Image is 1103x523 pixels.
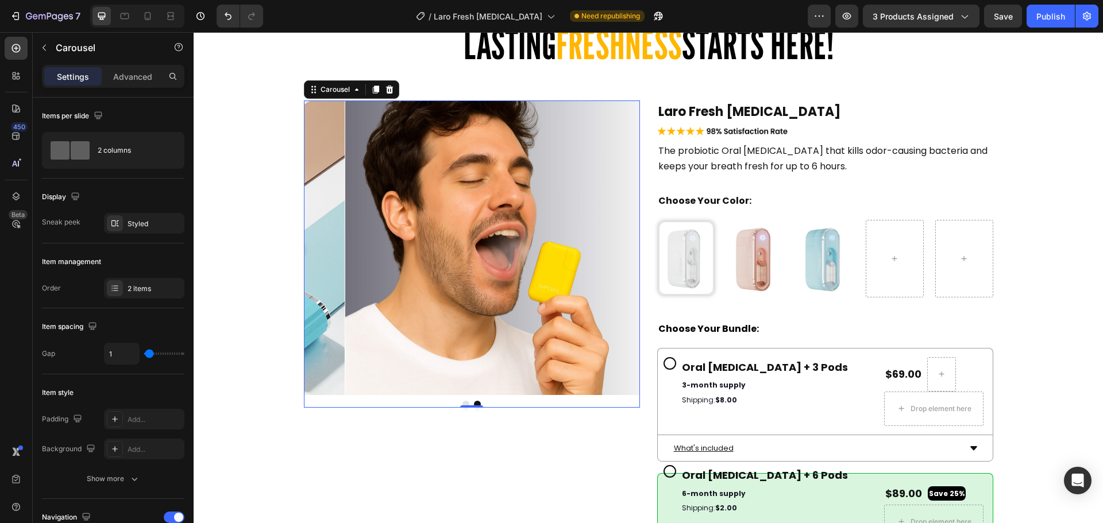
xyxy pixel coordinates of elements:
[56,41,153,55] p: Carousel
[465,189,520,263] img: gempages_567414619656684453-4eb7e895-72a0-45f6-817f-71ebaa61693a.webp
[269,369,276,375] button: Dot
[42,441,98,457] div: Background
[217,5,263,28] div: Undo/Redo
[42,319,99,335] div: Item spacing
[581,11,640,21] span: Need republishing
[105,343,139,364] input: Auto
[488,470,685,482] p: Shipping:
[42,189,82,205] div: Display
[1064,467,1092,494] div: Open Intercom Messenger
[873,10,954,22] span: 3 products assigned
[57,71,89,83] p: Settings
[717,485,778,494] div: Drop element here
[465,71,647,88] span: Laro Fresh [MEDICAL_DATA]
[488,362,685,374] p: Shipping:
[488,417,561,429] p: Most Popular
[87,473,140,485] div: Show more
[11,122,28,131] div: 450
[125,52,159,63] div: Carousel
[487,325,687,346] h2: Oral [MEDICAL_DATA] + 3 Pods
[151,68,446,363] img: gempages_567414619656684453-5772fd94-1c0b-4a59-86a2-f356bbda7f18.jpg
[691,451,730,472] div: $89.00
[429,10,431,22] span: /
[984,5,1022,28] button: Save
[465,162,558,175] strong: Choose Your Color:
[465,112,794,141] span: The probiotic Oral [MEDICAL_DATA] that kills odor-causing bacteria and keeps your breath fresh fo...
[465,290,565,303] span: Choose Your Bundle:
[128,444,182,455] div: Add...
[487,433,687,454] h2: Oral [MEDICAL_DATA] + 6 Pods
[488,347,685,359] p: 3-month supply
[280,369,287,375] button: Dot
[691,332,729,352] div: $69.00
[128,414,182,425] div: Add...
[717,372,778,381] div: Drop element here
[488,455,685,468] p: 6-month supply
[1027,5,1075,28] button: Publish
[128,284,182,294] div: 2 items
[42,412,84,427] div: Padding
[533,188,591,265] img: gempages_567414619656684453-69ed5e71-34c7-42d3-b743-02823bc62821.webp
[522,363,543,373] strong: $8.00
[98,137,168,164] div: 2 columns
[522,471,543,481] strong: $2.00
[603,188,661,265] img: gempages_567414619656684453-8572ed18-f142-4b32-8347-96c5c9785d7d.webp
[128,219,182,229] div: Styled
[113,71,152,83] p: Advanced
[42,217,80,227] div: Sneak peek
[863,5,979,28] button: 3 products assigned
[42,109,105,124] div: Items per slide
[42,348,55,359] div: Gap
[734,454,772,469] h2: Save 25%
[1036,10,1065,22] div: Publish
[5,5,86,28] button: 7
[194,32,1103,523] iframe: Design area
[994,11,1013,21] span: Save
[42,468,184,489] button: Show more
[9,210,28,219] div: Beta
[434,10,542,22] span: Laro Fresh [MEDICAL_DATA]
[42,283,61,293] div: Order
[42,257,101,267] div: Item management
[75,9,80,23] p: 7
[42,388,74,398] div: Item style
[480,409,540,423] p: What's included
[464,94,598,104] img: gempages_567414619656684453-f078d961-cfbd-449a-abdf-f1b53389ca12.png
